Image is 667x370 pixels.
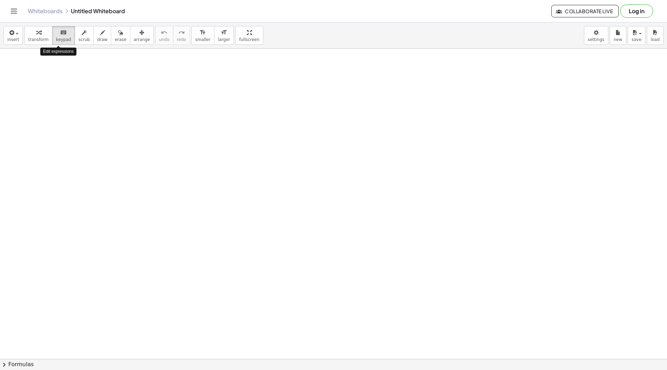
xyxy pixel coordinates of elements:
[557,8,613,14] span: Collaborate Live
[161,28,167,37] i: undo
[195,37,211,42] span: smaller
[239,37,259,42] span: fullscreen
[8,6,19,17] button: Toggle navigation
[93,26,112,45] button: draw
[155,26,173,45] button: undoundo
[134,37,150,42] span: arrange
[3,26,23,45] button: insert
[628,26,645,45] button: save
[130,26,154,45] button: arrange
[588,37,604,42] span: settings
[28,8,63,15] a: Whiteboards
[551,5,619,17] button: Collaborate Live
[199,28,206,37] i: format_size
[178,28,185,37] i: redo
[620,5,653,18] button: Log in
[173,26,190,45] button: redoredo
[28,37,49,42] span: transform
[218,37,230,42] span: larger
[111,26,130,45] button: erase
[24,26,52,45] button: transform
[56,37,71,42] span: keypad
[235,26,263,45] button: fullscreen
[177,37,186,42] span: redo
[79,37,90,42] span: scrub
[584,26,608,45] button: settings
[40,48,76,56] div: Edit expressions
[115,37,126,42] span: erase
[214,26,234,45] button: format_sizelarger
[159,37,170,42] span: undo
[651,37,660,42] span: load
[7,37,19,42] span: insert
[75,26,94,45] button: scrub
[52,26,75,45] button: keyboardkeypad
[221,28,227,37] i: format_size
[610,26,626,45] button: new
[647,26,664,45] button: load
[60,28,67,37] i: keyboard
[191,26,214,45] button: format_sizesmaller
[632,37,641,42] span: save
[97,37,108,42] span: draw
[614,37,622,42] span: new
